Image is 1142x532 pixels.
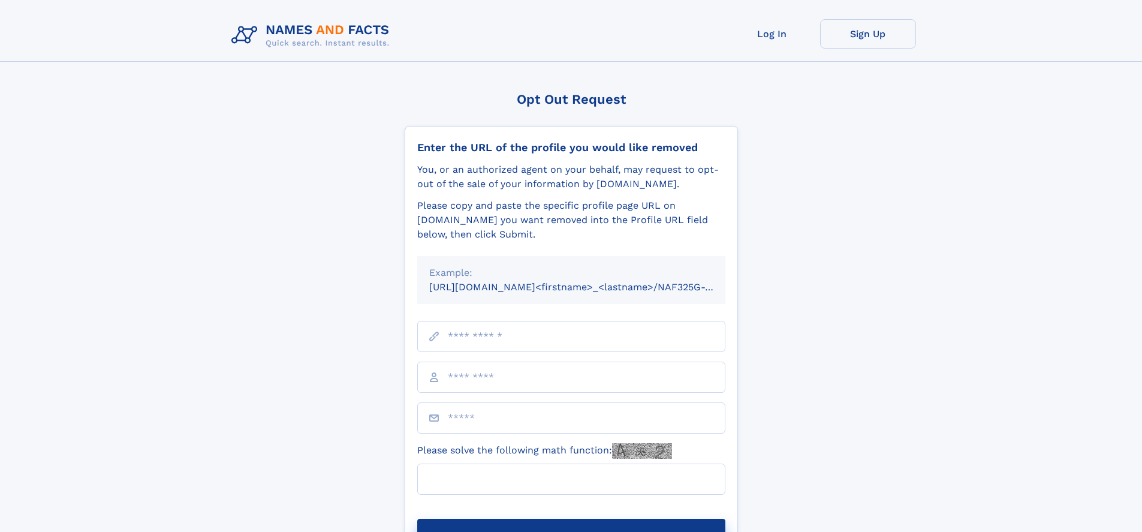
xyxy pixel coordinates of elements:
[417,163,725,191] div: You, or an authorized agent on your behalf, may request to opt-out of the sale of your informatio...
[429,266,713,280] div: Example:
[820,19,916,49] a: Sign Up
[227,19,399,52] img: Logo Names and Facts
[724,19,820,49] a: Log In
[417,141,725,154] div: Enter the URL of the profile you would like removed
[417,443,672,459] label: Please solve the following math function:
[429,281,748,293] small: [URL][DOMAIN_NAME]<firstname>_<lastname>/NAF325G-xxxxxxxx
[405,92,738,107] div: Opt Out Request
[417,199,725,242] div: Please copy and paste the specific profile page URL on [DOMAIN_NAME] you want removed into the Pr...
